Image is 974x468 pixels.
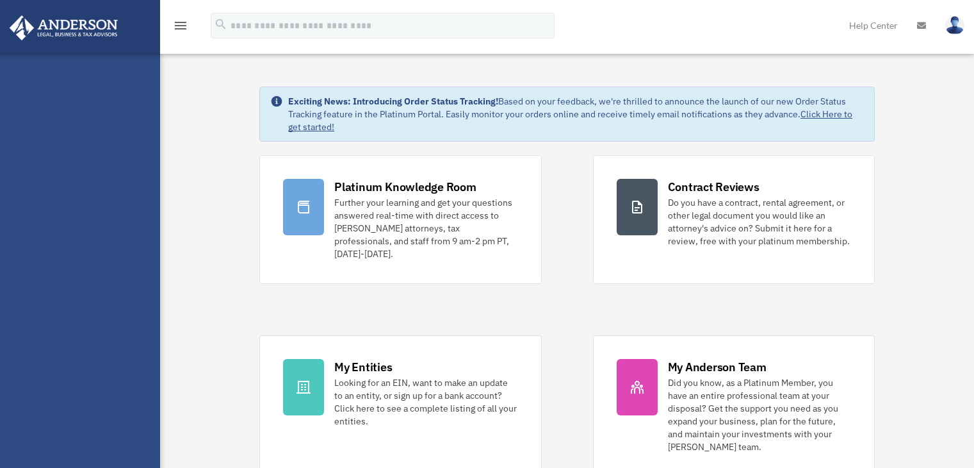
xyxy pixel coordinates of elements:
[214,17,228,31] i: search
[668,376,851,453] div: Did you know, as a Platinum Member, you have an entire professional team at your disposal? Get th...
[288,108,852,133] a: Click Here to get started!
[173,22,188,33] a: menu
[668,196,851,247] div: Do you have a contract, rental agreement, or other legal document you would like an attorney's ad...
[288,96,498,107] strong: Exciting News: Introducing Order Status Tracking!
[173,18,188,33] i: menu
[668,179,759,195] div: Contract Reviews
[6,15,122,40] img: Anderson Advisors Platinum Portal
[259,155,541,284] a: Platinum Knowledge Room Further your learning and get your questions answered real-time with dire...
[334,196,517,260] div: Further your learning and get your questions answered real-time with direct access to [PERSON_NAM...
[668,359,767,375] div: My Anderson Team
[334,359,392,375] div: My Entities
[334,179,476,195] div: Platinum Knowledge Room
[288,95,864,133] div: Based on your feedback, we're thrilled to announce the launch of our new Order Status Tracking fe...
[945,16,964,35] img: User Pic
[593,155,875,284] a: Contract Reviews Do you have a contract, rental agreement, or other legal document you would like...
[334,376,517,428] div: Looking for an EIN, want to make an update to an entity, or sign up for a bank account? Click her...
